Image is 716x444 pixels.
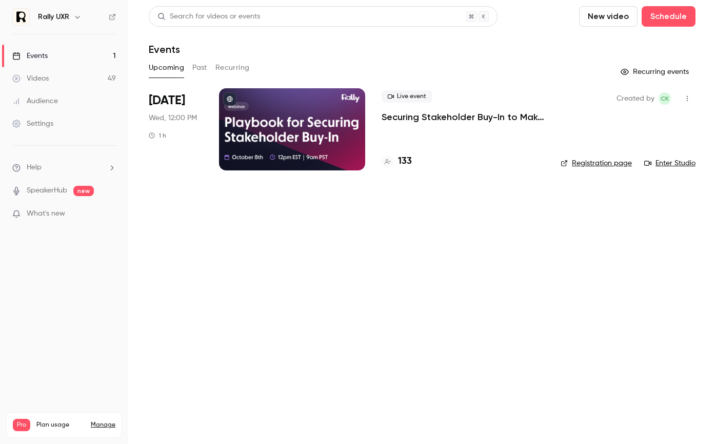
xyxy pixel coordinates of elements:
[27,185,67,196] a: SpeakerHub
[149,131,166,140] div: 1 h
[661,92,669,105] span: CK
[616,64,695,80] button: Recurring events
[12,162,116,173] li: help-dropdown-opener
[36,421,85,429] span: Plan usage
[12,96,58,106] div: Audience
[73,186,94,196] span: new
[149,113,197,123] span: Wed, 12:00 PM
[104,209,116,219] iframe: Noticeable Trigger
[616,92,654,105] span: Created by
[149,43,180,55] h1: Events
[398,155,412,168] h4: 133
[192,60,207,76] button: Past
[215,60,250,76] button: Recurring
[149,60,184,76] button: Upcoming
[659,92,671,105] span: Caroline Kearney
[27,208,65,219] span: What's new
[149,88,203,170] div: Oct 8 Wed, 12:00 PM (America/New York)
[27,162,42,173] span: Help
[157,11,260,22] div: Search for videos or events
[382,111,544,123] a: Securing Stakeholder Buy-In to Make Research Impossible to Ignore
[561,158,632,168] a: Registration page
[382,90,432,103] span: Live event
[13,9,29,25] img: Rally UXR
[644,158,695,168] a: Enter Studio
[38,12,69,22] h6: Rally UXR
[12,51,48,61] div: Events
[12,73,49,84] div: Videos
[91,421,115,429] a: Manage
[12,119,53,129] div: Settings
[382,155,412,168] a: 133
[642,6,695,27] button: Schedule
[13,419,30,431] span: Pro
[149,92,185,109] span: [DATE]
[579,6,638,27] button: New video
